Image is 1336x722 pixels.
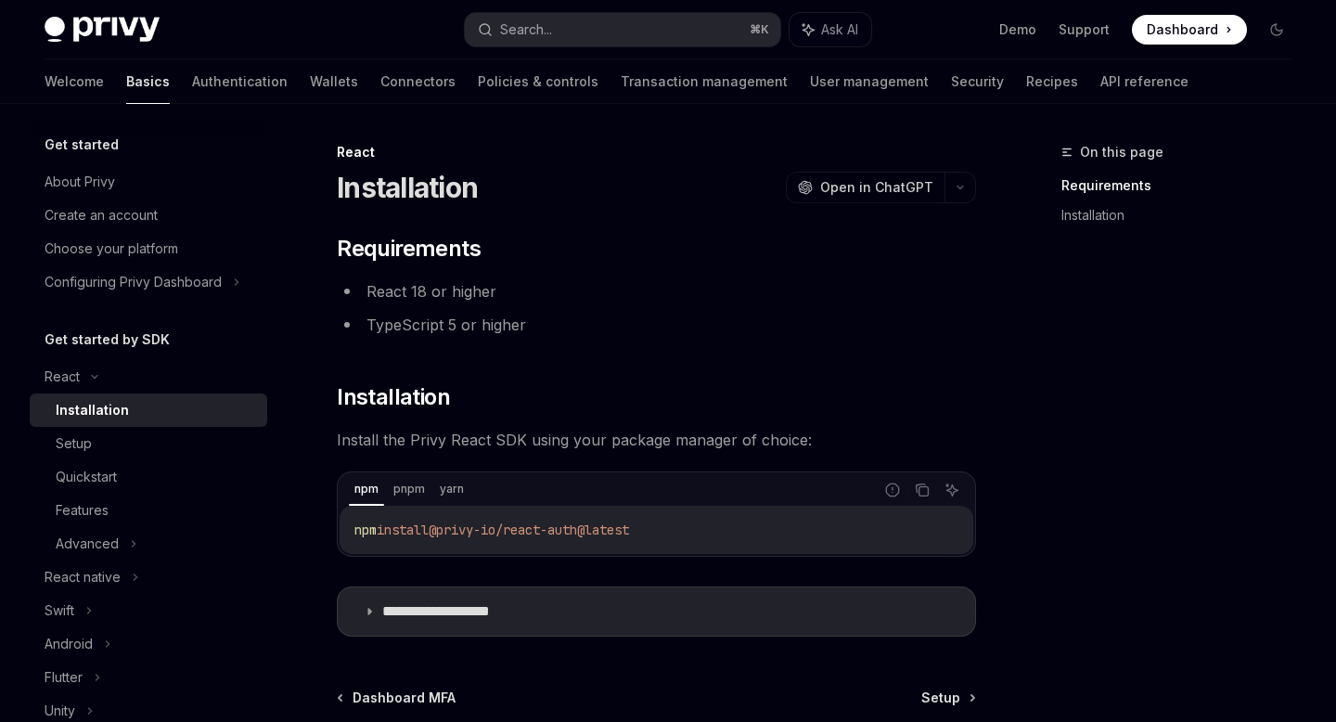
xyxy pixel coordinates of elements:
span: npm [354,522,377,538]
span: install [377,522,429,538]
div: yarn [434,478,469,500]
span: Dashboard [1147,20,1218,39]
h1: Installation [337,171,478,204]
div: Configuring Privy Dashboard [45,271,222,293]
span: Ask AI [821,20,858,39]
a: Security [951,59,1004,104]
a: Connectors [380,59,456,104]
a: Setup [921,689,974,707]
span: Open in ChatGPT [820,178,933,197]
div: Search... [500,19,552,41]
a: Basics [126,59,170,104]
a: User management [810,59,929,104]
h5: Get started [45,134,119,156]
img: dark logo [45,17,160,43]
a: Authentication [192,59,288,104]
a: Create an account [30,199,267,232]
span: ⌘ K [750,22,769,37]
a: Requirements [1061,171,1306,200]
span: Dashboard MFA [353,689,456,707]
button: Ask AI [790,13,871,46]
div: Choose your platform [45,238,178,260]
h5: Get started by SDK [45,329,170,351]
a: Welcome [45,59,104,104]
a: Setup [30,427,267,460]
a: Features [30,494,267,527]
div: React [337,143,976,161]
a: Choose your platform [30,232,267,265]
div: Advanced [56,533,119,555]
a: Installation [30,393,267,427]
div: React [45,366,80,388]
a: Transaction management [621,59,788,104]
a: Dashboard MFA [339,689,456,707]
div: Android [45,633,93,655]
button: Report incorrect code [880,478,905,502]
div: Unity [45,700,75,722]
span: @privy-io/react-auth@latest [429,522,629,538]
div: React native [45,566,121,588]
div: Create an account [45,204,158,226]
a: Demo [999,20,1036,39]
div: Installation [56,399,129,421]
div: About Privy [45,171,115,193]
a: About Privy [30,165,267,199]
button: Toggle dark mode [1262,15,1291,45]
span: Install the Privy React SDK using your package manager of choice: [337,427,976,453]
button: Search...⌘K [465,13,779,46]
div: Flutter [45,666,83,689]
a: Wallets [310,59,358,104]
a: Policies & controls [478,59,598,104]
span: On this page [1080,141,1163,163]
div: pnpm [388,478,430,500]
div: Quickstart [56,466,117,488]
div: Setup [56,432,92,455]
span: Requirements [337,234,481,264]
a: API reference [1100,59,1188,104]
a: Support [1059,20,1110,39]
a: Installation [1061,200,1306,230]
li: TypeScript 5 or higher [337,312,976,338]
button: Copy the contents from the code block [910,478,934,502]
span: Installation [337,382,450,412]
li: React 18 or higher [337,278,976,304]
button: Ask AI [940,478,964,502]
button: Open in ChatGPT [786,172,944,203]
div: Features [56,499,109,522]
div: Swift [45,600,74,622]
a: Dashboard [1132,15,1247,45]
a: Quickstart [30,460,267,494]
div: npm [349,478,384,500]
a: Recipes [1026,59,1078,104]
span: Setup [921,689,960,707]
